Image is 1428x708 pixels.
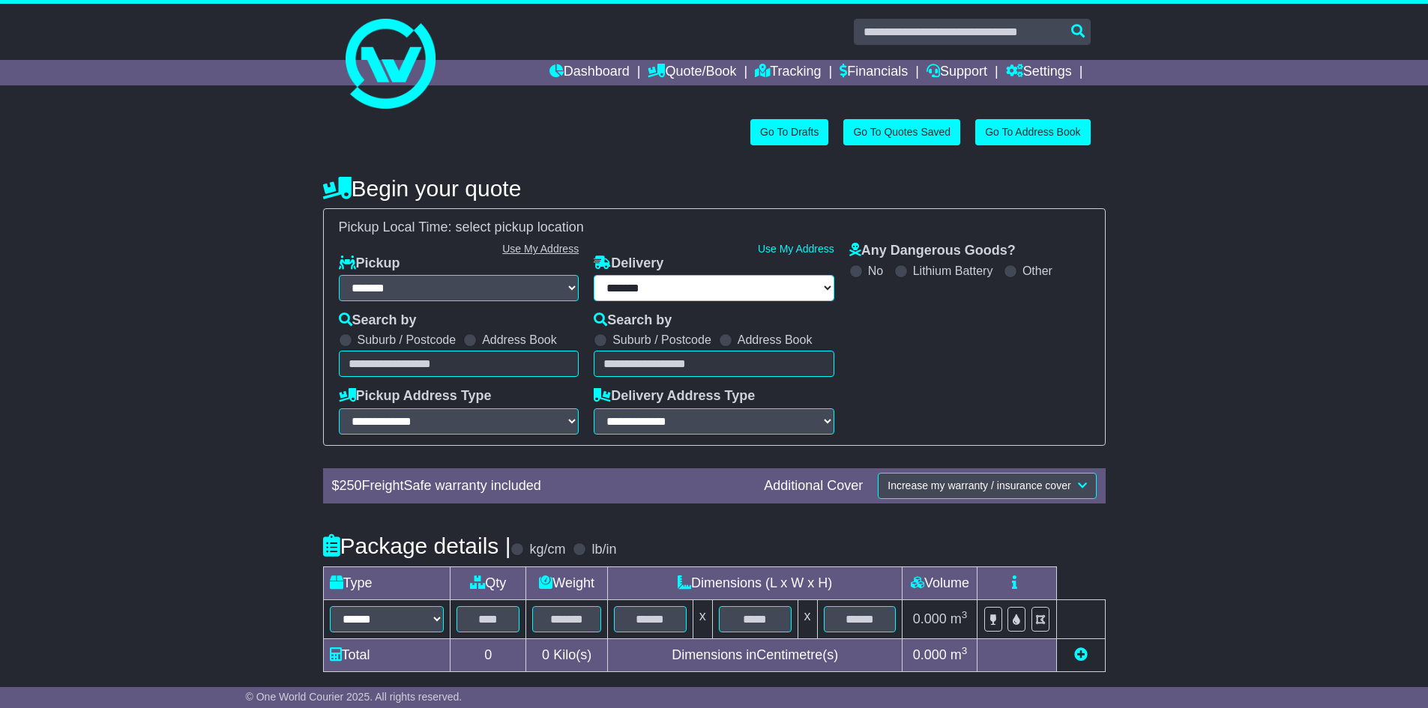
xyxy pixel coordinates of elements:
label: lb/in [591,542,616,558]
sup: 3 [962,609,968,620]
a: Go To Address Book [975,119,1090,145]
label: Address Book [738,333,813,347]
span: 0.000 [913,611,947,626]
sup: 3 [962,645,968,656]
label: Address Book [482,333,557,347]
label: Delivery Address Type [594,388,755,405]
a: Go To Drafts [750,119,828,145]
a: Tracking [755,60,821,85]
a: Go To Quotes Saved [843,119,960,145]
span: 0.000 [913,647,947,662]
button: Increase my warranty / insurance cover [878,473,1096,499]
a: Financials [840,60,908,85]
div: $ FreightSafe warranty included [325,478,757,494]
a: Quote/Book [648,60,736,85]
td: 0 [451,638,526,671]
td: Dimensions in Centimetre(s) [607,638,903,671]
label: Search by [594,312,672,329]
label: Suburb / Postcode [358,333,457,347]
td: Kilo(s) [526,638,608,671]
span: 250 [340,478,362,493]
td: Volume [903,566,977,599]
td: x [798,599,817,638]
h4: Package details | [323,533,511,558]
span: © One World Courier 2025. All rights reserved. [246,691,463,703]
div: Additional Cover [756,478,870,494]
label: No [868,264,883,278]
span: Increase my warranty / insurance cover [888,479,1070,491]
td: Dimensions (L x W x H) [607,566,903,599]
label: Pickup [339,255,400,272]
label: Any Dangerous Goods? [849,243,1016,259]
a: Add new item [1074,647,1088,662]
td: Total [323,638,451,671]
span: select pickup location [456,220,584,235]
label: Search by [339,312,417,329]
label: Pickup Address Type [339,388,492,405]
a: Settings [1006,60,1072,85]
a: Use My Address [502,243,579,255]
td: x [693,599,712,638]
label: Delivery [594,255,663,272]
a: Use My Address [758,243,834,255]
td: Qty [451,566,526,599]
a: Support [927,60,987,85]
td: Weight [526,566,608,599]
label: Lithium Battery [913,264,993,278]
div: Pickup Local Time: [331,220,1097,236]
label: Suburb / Postcode [612,333,711,347]
td: Type [323,566,451,599]
span: m [951,647,968,662]
label: kg/cm [529,542,565,558]
h4: Begin your quote [323,176,1106,201]
label: Other [1022,264,1052,278]
a: Dashboard [549,60,630,85]
span: m [951,611,968,626]
span: 0 [542,647,549,662]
